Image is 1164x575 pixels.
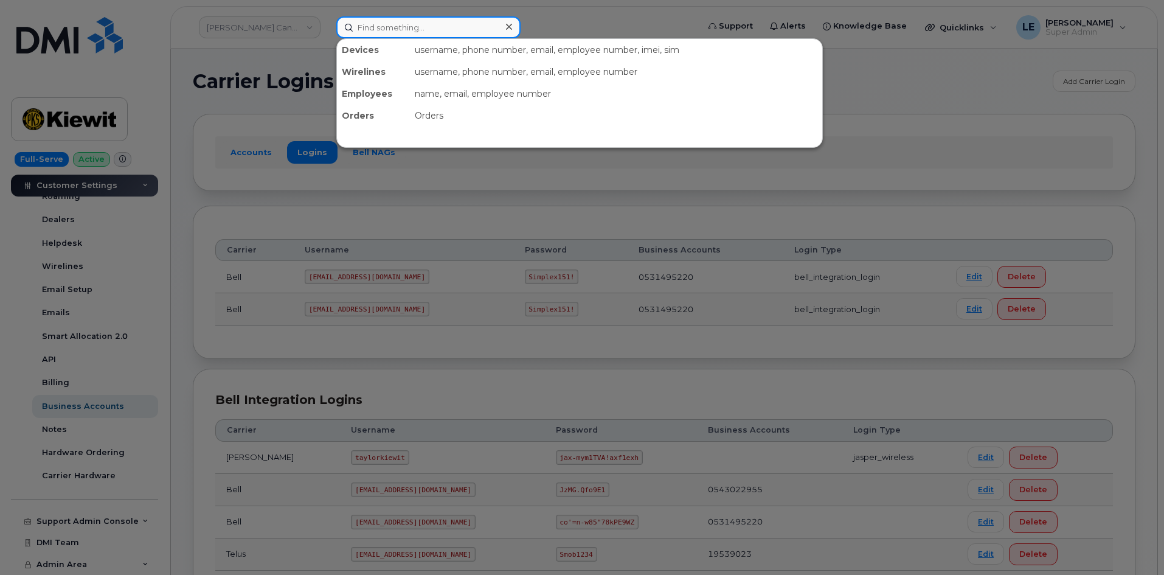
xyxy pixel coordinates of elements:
iframe: Messenger Launcher [1111,522,1155,566]
div: username, phone number, email, employee number [410,61,822,83]
div: Devices [337,39,410,61]
div: username, phone number, email, employee number, imei, sim [410,39,822,61]
div: Employees [337,83,410,105]
div: Orders [337,105,410,127]
div: name, email, employee number [410,83,822,105]
div: Wirelines [337,61,410,83]
div: Orders [410,105,822,127]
